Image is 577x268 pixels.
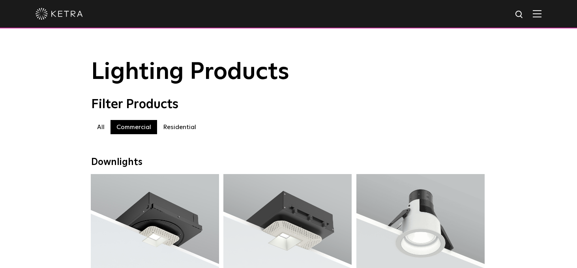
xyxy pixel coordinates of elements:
div: Downlights [91,157,486,168]
label: Commercial [111,120,157,134]
div: Filter Products [91,97,486,112]
span: Lighting Products [91,60,289,84]
img: search icon [515,10,525,20]
label: All [91,120,111,134]
label: Residential [157,120,202,134]
img: ketra-logo-2019-white [36,8,83,20]
img: Hamburger%20Nav.svg [533,10,541,17]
